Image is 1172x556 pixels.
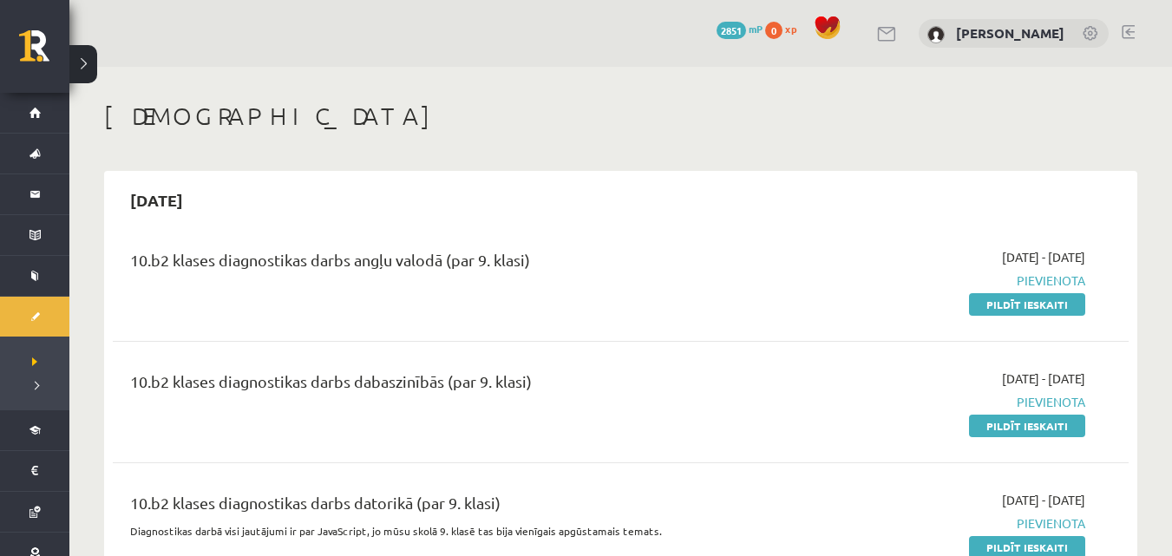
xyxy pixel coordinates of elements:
div: 10.b2 klases diagnostikas darbs angļu valodā (par 9. klasi) [130,248,758,280]
a: Pildīt ieskaiti [969,293,1085,316]
span: [DATE] - [DATE] [1002,491,1085,509]
a: 0 xp [765,22,805,36]
a: 2851 mP [717,22,763,36]
div: 10.b2 klases diagnostikas darbs dabaszinībās (par 9. klasi) [130,370,758,402]
span: [DATE] - [DATE] [1002,370,1085,388]
span: 0 [765,22,782,39]
span: 2851 [717,22,746,39]
span: Pievienota [784,271,1085,290]
span: Pievienota [784,393,1085,411]
a: [PERSON_NAME] [956,24,1064,42]
span: xp [785,22,796,36]
h2: [DATE] [113,180,200,220]
a: Pildīt ieskaiti [969,415,1085,437]
a: Rīgas 1. Tālmācības vidusskola [19,30,69,74]
img: Amanda Sirmule [927,26,945,43]
h1: [DEMOGRAPHIC_DATA] [104,101,1137,131]
span: [DATE] - [DATE] [1002,248,1085,266]
p: Diagnostikas darbā visi jautājumi ir par JavaScript, jo mūsu skolā 9. klasē tas bija vienīgais ap... [130,523,758,539]
span: mP [749,22,763,36]
span: Pievienota [784,514,1085,533]
div: 10.b2 klases diagnostikas darbs datorikā (par 9. klasi) [130,491,758,523]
